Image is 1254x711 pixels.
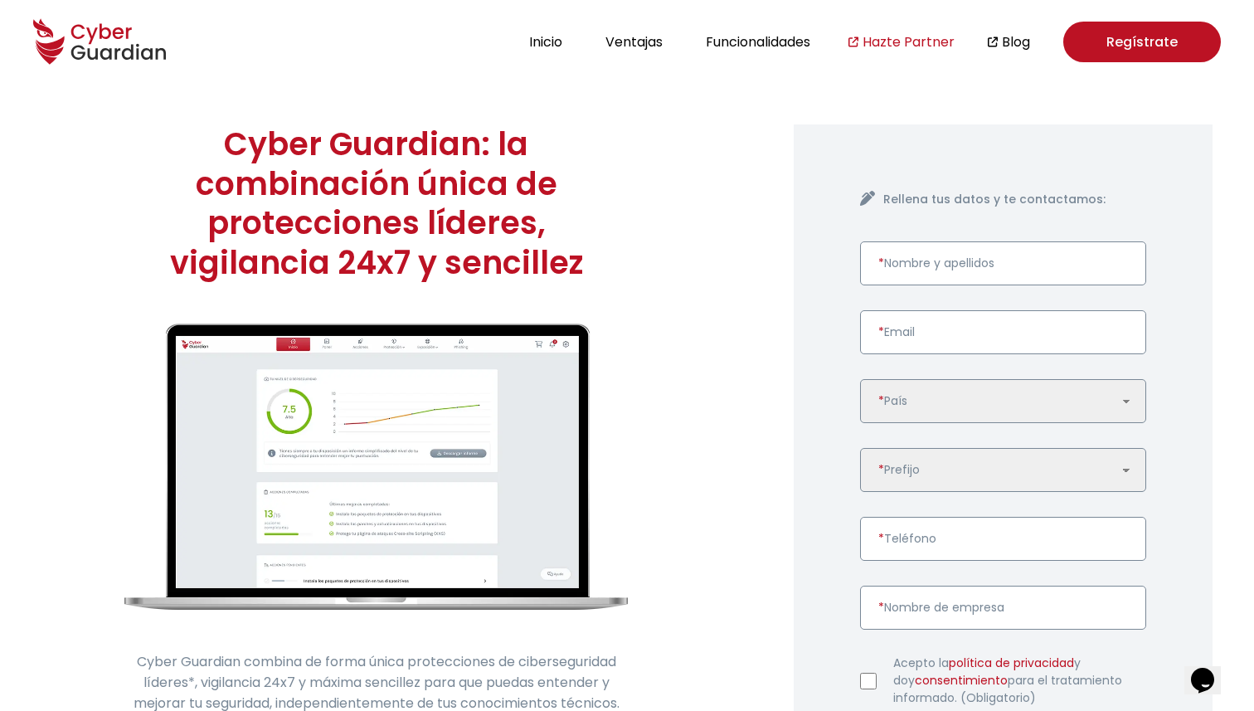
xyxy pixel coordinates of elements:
[1002,32,1030,52] a: Blog
[1184,645,1237,694] iframe: chat widget
[883,191,1146,208] h4: Rellena tus datos y te contactamos:
[949,655,1074,671] a: política de privacidad
[701,31,815,53] button: Funcionalidades
[124,324,628,610] img: cyberguardian-home
[1063,22,1221,62] a: Regístrate
[124,124,628,282] h1: Cyber Guardian: la combinación única de protecciones líderes, vigilancia 24x7 y sencillez
[600,31,668,53] button: Ventajas
[860,517,1146,561] input: Introduce un número de teléfono válido.
[524,31,567,53] button: Inicio
[863,32,955,52] a: Hazte Partner
[893,655,1146,707] label: Acepto la y doy para el tratamiento informado. (Obligatorio)
[915,672,1008,689] a: consentimiento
